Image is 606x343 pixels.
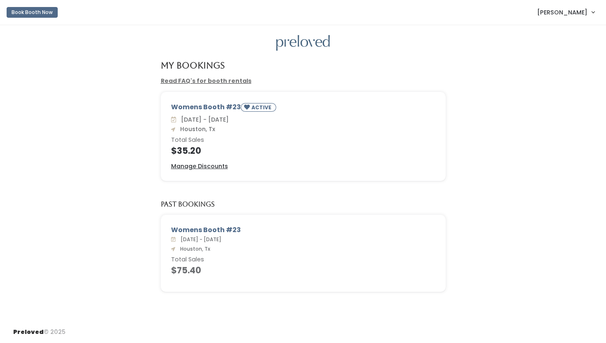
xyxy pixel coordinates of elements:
div: © 2025 [13,321,66,336]
div: Womens Booth #23 [171,225,435,235]
span: [PERSON_NAME] [537,8,587,17]
h4: $75.40 [171,265,435,275]
span: [DATE] - [DATE] [178,115,229,124]
small: ACTIVE [251,104,273,111]
h4: $35.20 [171,146,435,155]
img: preloved logo [276,35,330,51]
div: Womens Booth #23 [171,102,435,115]
h5: Past Bookings [161,201,215,208]
span: Houston, Tx [177,125,215,133]
h6: Total Sales [171,137,435,143]
button: Book Booth Now [7,7,58,18]
span: [DATE] - [DATE] [177,236,221,243]
span: Houston, Tx [177,245,210,252]
a: Read FAQ's for booth rentals [161,77,251,85]
h6: Total Sales [171,256,435,263]
u: Manage Discounts [171,162,228,170]
a: [PERSON_NAME] [529,3,603,21]
h4: My Bookings [161,61,225,70]
a: Manage Discounts [171,162,228,171]
span: Preloved [13,328,44,336]
a: Book Booth Now [7,3,58,21]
